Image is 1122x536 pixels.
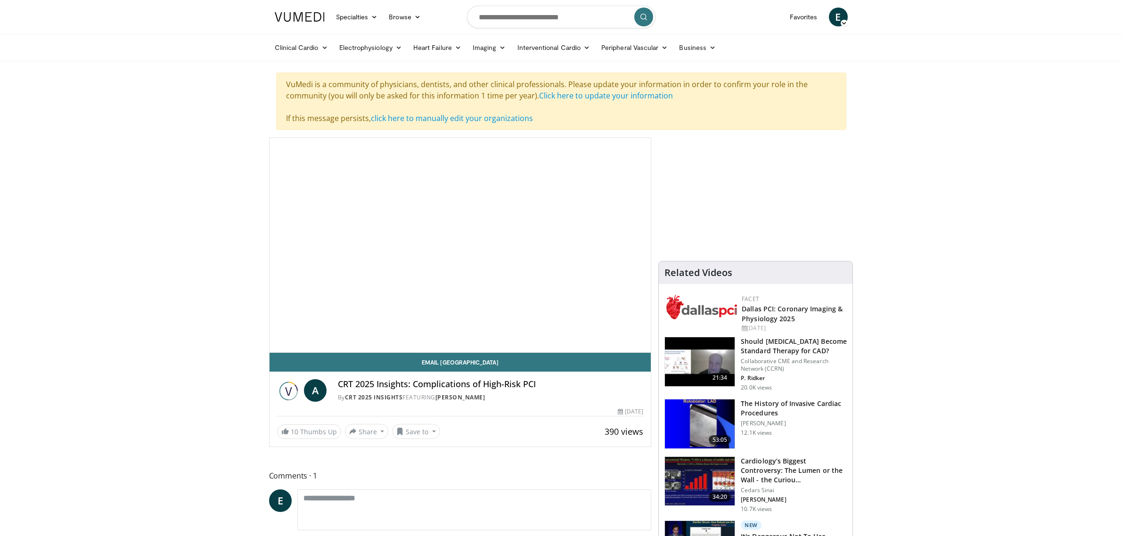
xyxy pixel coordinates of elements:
img: d453240d-5894-4336-be61-abca2891f366.150x105_q85_crop-smart_upscale.jpg [665,457,735,506]
button: Save to [392,424,440,439]
span: Comments 1 [269,470,652,482]
a: Business [673,38,721,57]
iframe: Advertisement [685,138,827,255]
img: 939357b5-304e-4393-95de-08c51a3c5e2a.png.150x105_q85_autocrop_double_scale_upscale_version-0.2.png [666,295,737,319]
h4: Related Videos [664,267,732,278]
span: 10 [291,427,298,436]
video-js: Video Player [270,138,651,353]
button: Share [345,424,389,439]
a: Heart Failure [408,38,467,57]
div: By FEATURING [338,393,643,402]
a: click here to manually edit your organizations [371,113,533,123]
a: Browse [383,8,426,26]
img: a9c9c892-6047-43b2-99ef-dda026a14e5f.150x105_q85_crop-smart_upscale.jpg [665,399,735,448]
h4: CRT 2025 Insights: Complications of High-Risk PCI [338,379,643,390]
span: 34:20 [709,492,731,502]
p: Cedars Sinai [741,487,847,494]
h3: The History of Invasive Cardiac Procedures [741,399,847,418]
a: Electrophysiology [334,38,408,57]
p: 12.1K views [741,429,772,437]
a: Email [GEOGRAPHIC_DATA] [270,353,651,372]
a: Click here to update your information [539,90,673,101]
p: 20.0K views [741,384,772,391]
p: Collaborative CME and Research Network (CCRN) [741,357,847,373]
a: 34:20 Cardiology’s Biggest Controversy: The Lumen or the Wall - the Curiou… Cedars Sinai [PERSON_... [664,456,847,513]
p: [PERSON_NAME] [741,496,847,504]
a: 10 Thumbs Up [277,424,341,439]
a: A [304,379,327,402]
a: Favorites [784,8,823,26]
div: [DATE] [742,324,845,333]
a: 53:05 The History of Invasive Cardiac Procedures [PERSON_NAME] 12.1K views [664,399,847,449]
a: Dallas PCI: Coronary Imaging & Physiology 2025 [742,304,843,323]
div: VuMedi is a community of physicians, dentists, and other clinical professionals. Please update yo... [276,73,846,130]
span: 21:34 [709,373,731,382]
a: Clinical Cardio [269,38,334,57]
a: Imaging [467,38,512,57]
a: 21:34 Should [MEDICAL_DATA] Become Standard Therapy for CAD? Collaborative CME and Research Netwo... [664,337,847,391]
a: E [829,8,848,26]
span: 53:05 [709,435,731,445]
span: 390 views [605,426,643,437]
input: Search topics, interventions [467,6,655,28]
p: P. Ridker [741,374,847,382]
p: 10.7K views [741,505,772,513]
p: [PERSON_NAME] [741,420,847,427]
a: FACET [742,295,759,303]
img: CRT 2025 Insights [277,379,300,402]
a: E [269,489,292,512]
a: Peripheral Vascular [596,38,673,57]
h3: Cardiology’s Biggest Controversy: The Lumen or the Wall - the Curiou… [741,456,847,485]
a: Interventional Cardio [512,38,596,57]
img: eb63832d-2f75-457d-8c1a-bbdc90eb409c.150x105_q85_crop-smart_upscale.jpg [665,337,735,386]
a: [PERSON_NAME] [435,393,485,401]
p: New [741,520,762,530]
h3: Should [MEDICAL_DATA] Become Standard Therapy for CAD? [741,337,847,356]
div: [DATE] [618,407,643,416]
a: CRT 2025 Insights [345,393,403,401]
a: Specialties [330,8,384,26]
img: VuMedi Logo [275,12,325,22]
